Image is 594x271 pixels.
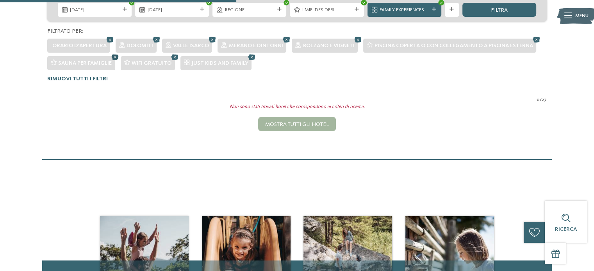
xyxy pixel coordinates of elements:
[127,43,153,48] span: Dolomiti
[225,7,274,14] span: Regione
[491,7,508,13] span: filtra
[42,103,552,110] div: Non sono stati trovati hotel che corrispondono ai criteri di ricerca.
[58,60,112,66] span: Sauna per famiglie
[302,7,351,14] span: I miei desideri
[374,43,533,48] span: Piscina coperta o con collegamento a piscina esterna
[52,43,107,48] span: Orario d'apertura
[537,96,540,103] span: 0
[228,43,283,48] span: Merano e dintorni
[258,117,336,131] div: Mostra tutti gli hotel
[132,60,171,66] span: WiFi gratuito
[555,227,577,232] span: Ricerca
[47,28,84,34] span: Filtrato per:
[303,43,354,48] span: Bolzano e vigneti
[540,96,542,103] span: /
[148,7,197,14] span: [DATE]
[70,7,119,14] span: [DATE]
[173,43,209,48] span: Valle Isarco
[191,60,248,66] span: JUST KIDS AND FAMILY
[380,7,429,14] span: Family Experiences
[542,96,547,103] span: 27
[47,76,108,81] span: Rimuovi tutti i filtri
